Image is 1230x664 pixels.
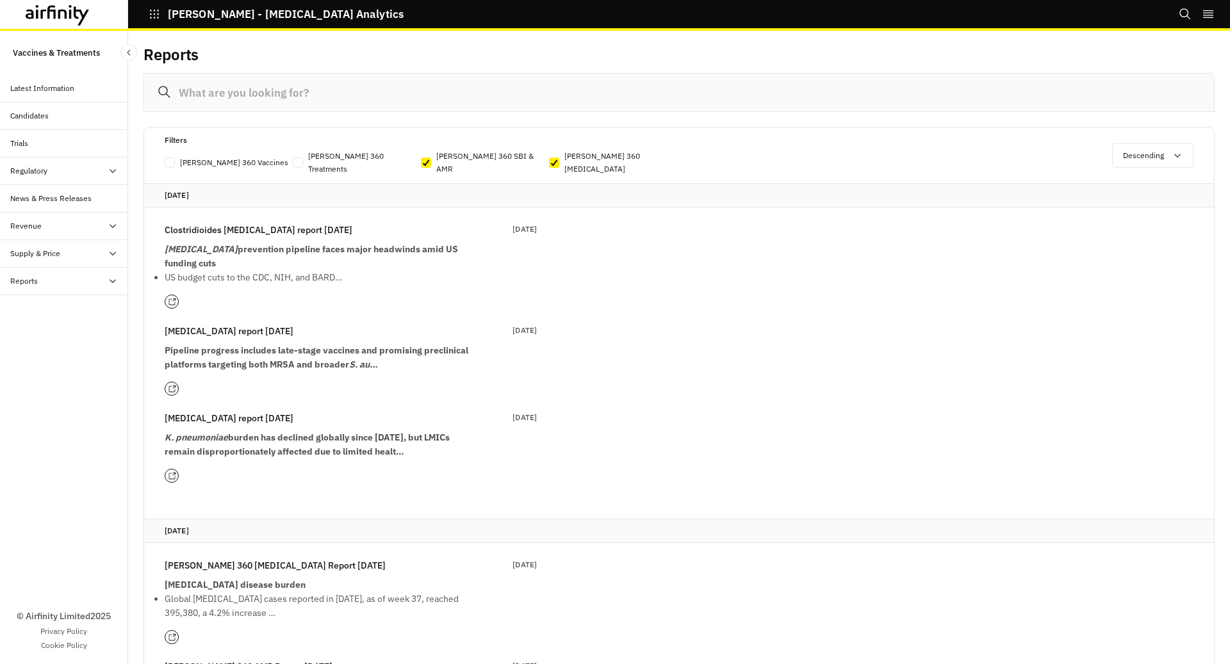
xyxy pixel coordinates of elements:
p: [MEDICAL_DATA] report [DATE] [165,324,293,338]
input: What are you looking for? [143,73,1215,112]
p: [DATE] [512,558,537,571]
strong: [MEDICAL_DATA] disease burden [165,579,306,590]
em: [MEDICAL_DATA] [165,243,238,255]
p: [DATE] [512,324,537,337]
p: US budget cuts to the CDC, NIH, and BARD… [165,270,472,284]
p: [PERSON_NAME] 360 Treatments [308,150,421,175]
button: Close Sidebar [120,44,137,61]
div: Reports [10,275,38,287]
em: S. au… [349,359,378,370]
div: Trials [10,138,28,149]
div: Latest Information [10,83,74,94]
button: [PERSON_NAME] - [MEDICAL_DATA] Analytics [149,3,404,25]
p: [DATE] [165,524,1193,537]
p: [PERSON_NAME] 360 [MEDICAL_DATA] [564,150,677,175]
p: [MEDICAL_DATA] report [DATE] [165,411,293,425]
p: Clostridioides [MEDICAL_DATA] report [DATE] [165,223,352,237]
div: News & Press Releases [10,193,92,204]
a: Privacy Policy [40,626,87,637]
div: Supply & Price [10,248,60,259]
div: Revenue [10,220,42,232]
p: [DATE] [512,411,537,424]
h2: Reports [143,45,199,64]
p: [PERSON_NAME] 360 Vaccines [180,156,288,169]
p: Filters [165,133,187,147]
p: [PERSON_NAME] 360 SBI & AMR [436,150,549,175]
strong: Pipeline progress includes late-stage vaccines and promising preclinical platforms targeting both... [165,344,468,370]
p: [DATE] [512,223,537,236]
a: Cookie Policy [41,640,87,651]
strong: prevention pipeline faces major headwinds amid US funding cuts [165,243,458,269]
div: Candidates [10,110,49,122]
li: Global [MEDICAL_DATA] cases reported in [DATE], as of week 37, reached 395,380, a 4.2% increase … [165,592,472,620]
em: K. pneumoniae [165,432,228,443]
p: © Airfinity Limited 2025 [17,610,111,623]
div: Regulatory [10,165,47,177]
button: Search [1179,3,1192,25]
p: [PERSON_NAME] 360 [MEDICAL_DATA] Report [DATE] [165,558,386,572]
strong: burden has declined globally since [DATE], but LMICs remain disproportionately affected due to li... [165,432,450,457]
p: [DATE] [165,189,1193,202]
button: Descending [1112,143,1193,168]
p: [PERSON_NAME] - [MEDICAL_DATA] Analytics [168,8,404,20]
p: Vaccines & Treatments [13,41,100,65]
